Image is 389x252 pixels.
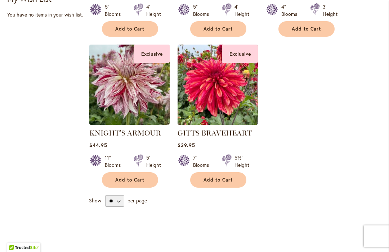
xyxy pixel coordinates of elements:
span: $44.95 [89,142,107,148]
a: KNIGHT'S ARMOUR Exclusive [89,119,170,126]
span: Add to Cart [115,26,145,32]
img: KNIGHT'S ARMOUR [89,45,170,125]
span: per page [128,197,147,204]
div: 3' Height [323,3,337,18]
button: Add to Cart [278,21,335,37]
span: $39.95 [178,142,195,148]
div: 5' Height [146,154,161,169]
button: Add to Cart [190,172,246,188]
div: 11" Blooms [105,154,125,169]
div: 5" Blooms [105,3,125,18]
span: Show [89,197,101,204]
div: 5½' Height [234,154,249,169]
a: KNIGHT'S ARMOUR [89,129,161,137]
span: Add to Cart [204,26,233,32]
a: GITTS BRAVEHEART [178,129,252,137]
button: Add to Cart [102,172,158,188]
div: 4" Blooms [281,3,301,18]
div: Exclusive [222,45,258,63]
div: Exclusive [134,45,170,63]
button: Add to Cart [102,21,158,37]
div: 4' Height [234,3,249,18]
span: Add to Cart [204,177,233,183]
div: 5" Blooms [193,3,213,18]
span: Add to Cart [292,26,321,32]
div: 4' Height [146,3,161,18]
div: You have no items in your wish list. [7,11,85,18]
div: 7" Blooms [193,154,213,169]
img: GITTS BRAVEHEART [178,45,258,125]
a: GITTS BRAVEHEART Exclusive [178,119,258,126]
button: Add to Cart [190,21,246,37]
iframe: Launch Accessibility Center [5,226,26,247]
span: Add to Cart [115,177,145,183]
